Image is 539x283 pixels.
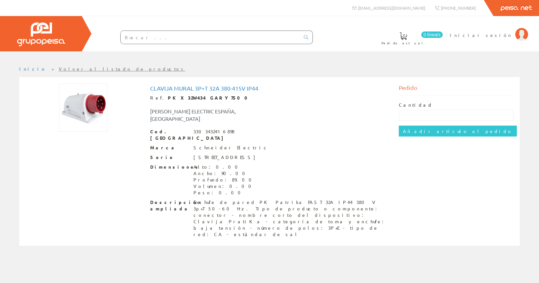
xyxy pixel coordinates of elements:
[150,164,189,170] span: Dimensiones
[145,108,290,122] div: [PERSON_NAME] ELECTRIC ESPAÑA, [GEOGRAPHIC_DATA]
[450,27,528,33] a: Iniciar sesión
[193,145,269,151] div: Schneider Electric
[399,84,514,95] div: Pedido
[150,145,189,151] span: Marca
[358,5,425,11] span: [EMAIL_ADDRESS][DOMAIN_NAME]
[450,32,512,38] span: Iniciar sesión
[193,154,259,161] div: [STREET_ADDRESS]
[59,84,107,132] img: Foto artículo Clavija Mural 3p+t 32a 380-415v Ip44 (150x150)
[193,177,255,183] div: Profundo: 89.00
[150,85,389,92] h1: Clavija Mural 3p+t 32a 380-415v Ip44
[193,164,255,170] div: Alto: 0.00
[150,154,189,161] span: Serie
[150,95,389,101] div: Ref.
[168,95,252,101] strong: PKX32W434 GARY7500
[193,199,389,238] div: Enchufe de pared PK Patrika FAST 32A IP44 380 V 3p+T 50-60 Hz. Tipo de producto o componente: con...
[150,128,189,141] span: Cod. [GEOGRAPHIC_DATA]
[193,190,255,196] div: Peso: 0.00
[193,183,255,190] div: Volumen: 0.00
[59,66,185,72] a: Volver al listado de productos
[399,126,517,137] input: Añadir artículo al pedido
[19,66,47,72] a: Inicio
[121,31,300,44] input: Buscar ...
[17,22,65,46] img: Grupo Peisa
[441,5,476,11] span: [PHONE_NUMBER]
[399,102,433,108] label: Cantidad
[193,128,235,135] div: 3303432416898
[421,31,443,38] span: 0 línea/s
[381,40,425,46] span: Pedido actual
[193,170,255,177] div: Ancho: 90.00
[150,199,189,212] span: Descripción ampliada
